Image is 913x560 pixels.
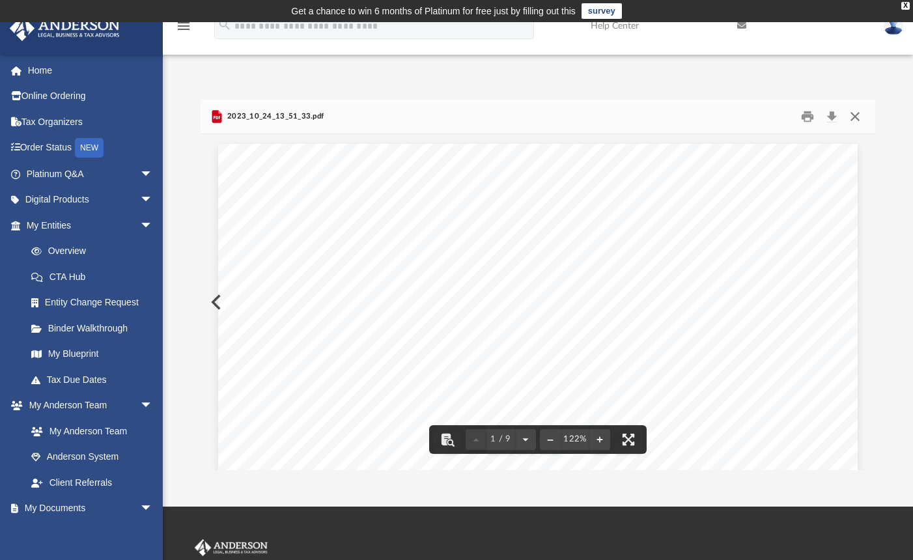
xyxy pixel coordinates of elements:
[486,435,515,443] span: 1 / 9
[218,18,232,32] i: search
[614,425,643,454] button: Enter fullscreen
[9,187,173,213] a: Digital Productsarrow_drop_down
[18,238,173,264] a: Overview
[140,161,166,188] span: arrow_drop_down
[589,425,610,454] button: Zoom in
[225,111,324,122] span: 2023_10_24_13_51_33.pdf
[18,469,166,496] a: Client Referrals
[140,187,166,214] span: arrow_drop_down
[6,16,124,41] img: Anderson Advisors Platinum Portal
[176,18,191,34] i: menu
[201,100,876,470] div: Preview
[201,284,229,320] button: Previous File
[18,290,173,316] a: Entity Change Request
[486,425,515,454] button: 1 / 9
[18,264,173,290] a: CTA Hub
[18,444,166,470] a: Anderson System
[794,106,821,126] button: Print
[140,393,166,419] span: arrow_drop_down
[9,393,166,419] a: My Anderson Teamarrow_drop_down
[176,25,191,34] a: menu
[582,3,622,19] a: survey
[9,135,173,161] a: Order StatusNEW
[18,367,173,393] a: Tax Due Dates
[9,496,166,522] a: My Documentsarrow_drop_down
[140,496,166,522] span: arrow_drop_down
[884,16,903,35] img: User Pic
[561,435,589,443] div: Current zoom level
[9,161,173,187] a: Platinum Q&Aarrow_drop_down
[9,212,173,238] a: My Entitiesarrow_drop_down
[140,212,166,239] span: arrow_drop_down
[18,341,166,367] a: My Blueprint
[540,425,561,454] button: Zoom out
[9,57,173,83] a: Home
[18,418,160,444] a: My Anderson Team
[821,106,844,126] button: Download
[201,134,876,470] div: Document Viewer
[291,3,576,19] div: Get a chance to win 6 months of Platinum for free just by filling out this
[9,83,173,109] a: Online Ordering
[75,138,104,158] div: NEW
[9,109,173,135] a: Tax Organizers
[901,2,910,10] div: close
[192,539,270,556] img: Anderson Advisors Platinum Portal
[18,315,173,341] a: Binder Walkthrough
[515,425,536,454] button: Next page
[201,134,876,470] div: File preview
[843,106,867,126] button: Close
[433,425,462,454] button: Toggle findbar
